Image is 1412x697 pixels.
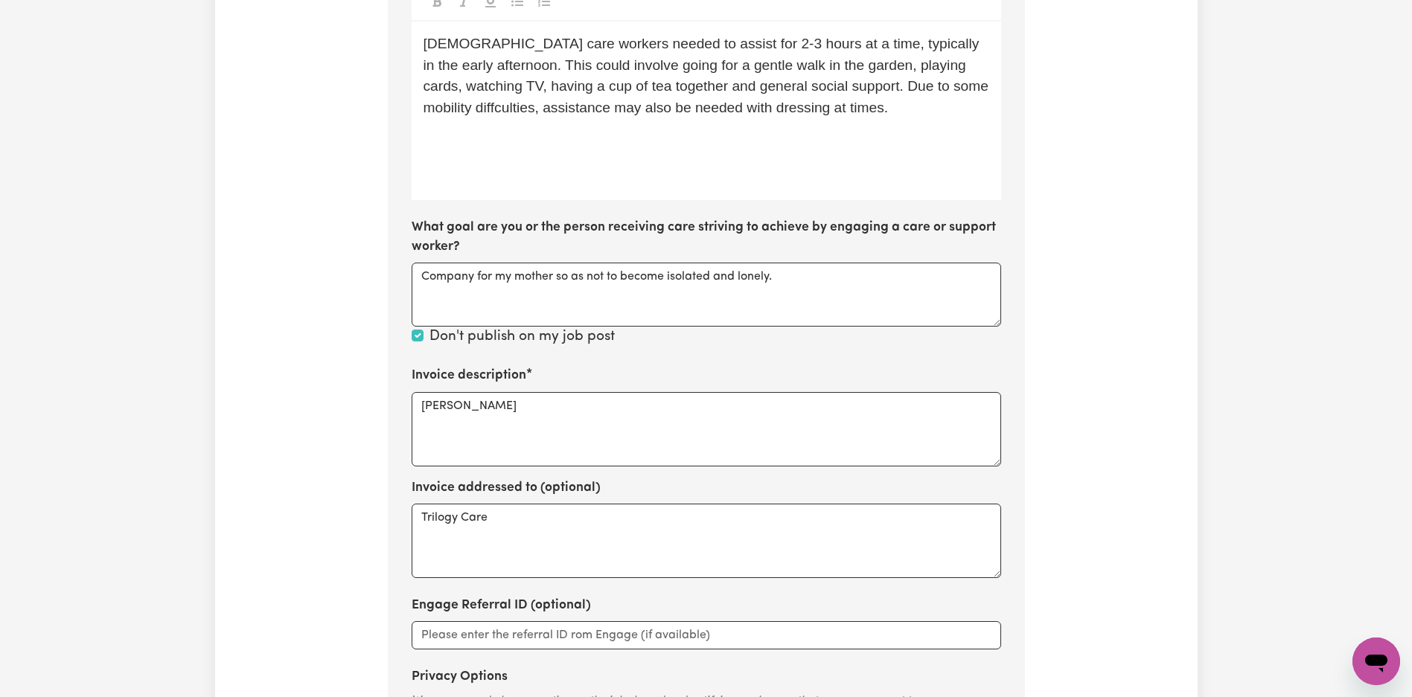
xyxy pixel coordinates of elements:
label: Engage Referral ID (optional) [412,596,591,615]
textarea: Trilogy Care [412,504,1001,578]
textarea: [PERSON_NAME] [412,392,1001,466]
label: Don't publish on my job post [429,327,615,348]
span: [DEMOGRAPHIC_DATA] care workers needed to assist for 2-3 hours at a time, typically in the early ... [424,36,993,115]
label: Invoice addressed to (optional) [412,478,601,498]
label: Invoice description [412,366,526,385]
iframe: Button to launch messaging window [1352,637,1400,685]
label: What goal are you or the person receiving care striving to achieve by engaging a care or support ... [412,218,1001,257]
label: Privacy Options [412,667,508,687]
textarea: Company for my mother so as not to become isolated and lonely. [412,263,1001,327]
input: Please enter the referral ID rom Engage (if available) [412,621,1001,649]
